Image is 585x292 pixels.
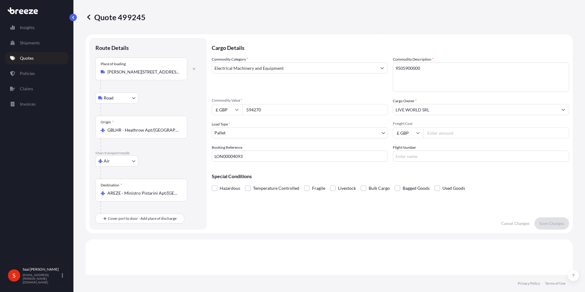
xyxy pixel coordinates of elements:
[496,217,535,230] button: Cancel Changes
[101,120,114,125] div: Origin
[214,130,225,136] span: Pallet
[20,86,33,92] p: Claims
[393,56,434,62] label: Commodity Description
[393,98,417,104] label: Cargo Owner
[95,214,184,223] button: Cover port to door - Add place of discharge
[20,24,35,31] p: Insights
[558,104,569,115] button: Show suggestions
[95,155,138,167] button: Select transport
[212,151,388,162] input: Your internal reference
[5,37,68,49] a: Shipments
[212,121,230,127] span: Load Type
[23,267,61,272] p: Saai [PERSON_NAME]
[107,127,180,133] input: Origin
[253,184,299,193] span: Temperature Controlled
[393,144,416,151] label: Flight Number
[212,62,377,73] input: Select a commodity type
[442,184,465,193] span: Used Goods
[5,83,68,95] a: Claims
[5,52,68,64] a: Quotes
[108,215,177,222] span: Cover port to door - Add place of discharge
[212,127,388,138] button: Pallet
[393,121,569,126] span: Freight Cost
[220,184,240,193] span: Hazardous
[101,62,126,66] div: Place of loading
[212,144,242,151] label: Booking Reference
[5,98,68,110] a: Invoices
[20,40,40,46] p: Shipments
[369,184,390,193] span: Bulk Cargo
[13,272,16,279] span: S
[86,12,146,22] p: Quote 499245
[20,55,34,61] p: Quotes
[101,183,122,188] div: Destination
[104,158,110,164] span: Air
[212,38,569,56] p: Cargo Details
[20,70,35,77] p: Policies
[518,281,540,286] a: Privacy Policy
[393,151,569,162] input: Enter name
[338,184,356,193] span: Livestock
[212,56,248,62] label: Commodity Category
[95,44,129,51] p: Route Details
[107,190,180,196] input: Destination
[393,62,569,92] textarea: 9505900000
[107,69,180,75] input: Place of loading
[312,184,325,193] span: Fragile
[5,67,68,80] a: Policies
[95,92,138,103] button: Select transport
[104,95,114,101] span: Road
[539,220,564,226] p: Save Changes
[20,101,35,107] p: Invoices
[545,281,565,286] a: Terms of Use
[535,217,569,230] button: Save Changes
[377,62,388,73] button: Show suggestions
[403,184,430,193] span: Bagged Goods
[393,104,558,115] input: Full name
[423,127,569,138] input: Enter amount
[95,151,201,155] p: Main transport mode
[5,21,68,34] a: Insights
[501,220,530,226] p: Cancel Changes
[212,174,569,179] p: Special Conditions
[212,98,388,103] span: Commodity Value
[23,273,61,284] p: [EMAIL_ADDRESS][PERSON_NAME][DOMAIN_NAME]
[242,104,388,115] input: Type amount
